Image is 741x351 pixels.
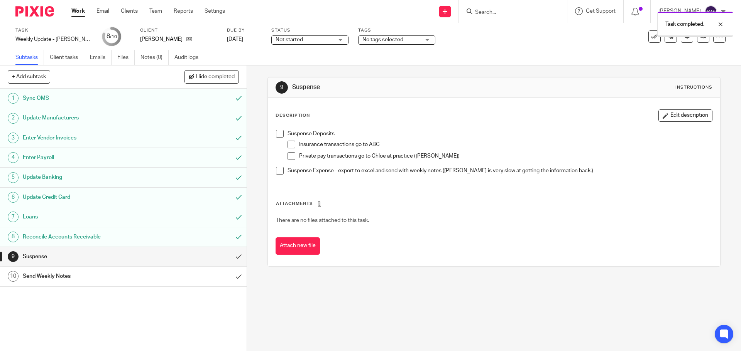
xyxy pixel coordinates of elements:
div: 2 [8,113,19,124]
div: Weekly Update - [PERSON_NAME] [15,35,93,43]
div: 5 [8,172,19,183]
label: Status [271,27,349,34]
h1: Update Banking [23,171,156,183]
label: Due by [227,27,262,34]
img: Pixie [15,6,54,17]
span: [DATE] [227,37,243,42]
a: Files [117,50,135,65]
h1: Enter Vendor Invoices [23,132,156,144]
label: Task [15,27,93,34]
div: 7 [8,212,19,222]
div: 9 [8,251,19,262]
div: 4 [8,152,19,163]
h1: Suspense [292,83,511,91]
a: Notes (0) [140,50,169,65]
button: + Add subtask [8,70,50,83]
a: Audit logs [174,50,204,65]
span: No tags selected [362,37,403,42]
h1: Suspense [23,251,156,262]
span: There are no files attached to this task. [276,218,369,223]
a: Clients [121,7,138,15]
div: 10 [8,271,19,282]
a: Team [149,7,162,15]
a: Reports [174,7,193,15]
span: Hide completed [196,74,235,80]
h1: Reconcile Accounts Receivable [23,231,156,243]
div: Instructions [675,84,712,91]
h1: Enter Payroll [23,152,156,163]
label: Client [140,27,217,34]
h1: Send Weekly Notes [23,270,156,282]
h1: Update Manufacturers [23,112,156,124]
a: Email [96,7,109,15]
div: 8 [107,32,117,41]
label: Tags [358,27,435,34]
p: [PERSON_NAME] [140,35,183,43]
img: svg%3E [705,5,717,18]
p: Private pay transactions go to Chloe at practice ([PERSON_NAME]) [299,152,712,160]
span: Not started [276,37,303,42]
button: Attach new file [276,237,320,255]
a: Client tasks [50,50,84,65]
h1: Sync OMS [23,92,156,104]
a: Work [71,7,85,15]
a: Settings [205,7,225,15]
div: 1 [8,93,19,104]
a: Emails [90,50,112,65]
div: Weekly Update - Frymark [15,35,93,43]
p: Suspense Expense - export to excel and send with weekly notes ([PERSON_NAME] is very slow at gett... [288,167,712,175]
div: 9 [276,81,288,94]
p: Description [276,113,310,119]
small: /10 [110,35,117,39]
a: Subtasks [15,50,44,65]
div: 8 [8,232,19,242]
p: Insurance transactions go to ABC [299,141,712,148]
div: 3 [8,133,19,143]
h1: Loans [23,211,156,223]
h1: Update Credit Card [23,191,156,203]
p: Suspense Deposits [288,130,712,138]
button: Hide completed [184,70,239,83]
p: Task completed. [665,20,704,28]
div: 6 [8,192,19,203]
span: Attachments [276,202,313,206]
button: Edit description [658,109,712,122]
